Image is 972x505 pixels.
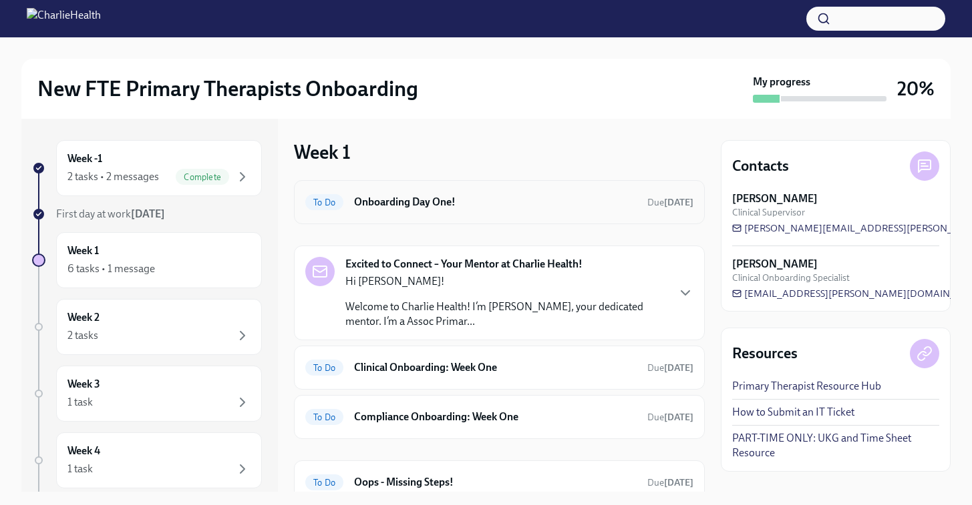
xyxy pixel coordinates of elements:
span: Clinical Supervisor [732,206,805,219]
span: Due [647,362,693,374]
span: To Do [305,478,343,488]
h6: Clinical Onboarding: Week One [354,360,637,375]
a: To DoClinical Onboarding: Week OneDue[DATE] [305,357,693,378]
h6: Onboarding Day One! [354,195,637,209]
strong: [DATE] [131,207,165,220]
a: Week 22 tasks [32,299,262,355]
img: CharlieHealth [27,8,101,29]
div: 2 tasks [67,328,98,343]
a: Primary Therapist Resource Hub [732,379,881,394]
strong: [DATE] [664,197,693,208]
h6: Week -1 [67,151,102,166]
span: To Do [305,412,343,422]
a: PART-TIME ONLY: UKG and Time Sheet Resource [732,431,939,460]
span: October 8th, 2025 10:00 [647,196,693,209]
a: How to Submit an IT Ticket [732,405,854,420]
div: 1 task [67,462,93,476]
h6: Week 4 [67,444,100,458]
h6: Week 3 [67,377,100,392]
h6: Week 1 [67,243,99,258]
p: Welcome to Charlie Health! I’m [PERSON_NAME], your dedicated mentor. I’m a Assoc Primar... [345,300,667,329]
div: 6 tasks • 1 message [67,262,155,276]
strong: Excited to Connect – Your Mentor at Charlie Health! [345,257,583,272]
a: Week -12 tasks • 2 messagesComplete [32,140,262,196]
a: To DoOops - Missing Steps!Due[DATE] [305,472,693,493]
span: Due [647,477,693,488]
div: 2 tasks • 2 messages [67,169,159,184]
h3: Week 1 [294,140,351,164]
span: Due [647,197,693,208]
span: October 10th, 2025 10:00 [647,476,693,489]
h2: New FTE Primary Therapists Onboarding [37,75,418,102]
strong: [DATE] [664,477,693,488]
h4: Contacts [732,156,789,176]
p: Hi [PERSON_NAME]! [345,274,667,289]
a: To DoOnboarding Day One!Due[DATE] [305,191,693,213]
h6: Week 2 [67,310,100,325]
strong: [PERSON_NAME] [732,257,818,272]
div: 1 task [67,395,93,410]
span: To Do [305,363,343,373]
span: October 12th, 2025 10:00 [647,362,693,374]
h6: Compliance Onboarding: Week One [354,410,637,424]
a: Week 31 task [32,366,262,422]
strong: [DATE] [664,412,693,423]
span: To Do [305,197,343,207]
span: First day at work [56,207,165,220]
span: Clinical Onboarding Specialist [732,272,850,284]
a: First day at work[DATE] [32,207,262,221]
strong: [DATE] [664,362,693,374]
span: October 12th, 2025 10:00 [647,411,693,424]
a: Week 41 task [32,432,262,488]
h3: 20% [897,77,935,101]
a: To DoCompliance Onboarding: Week OneDue[DATE] [305,406,693,428]
span: Due [647,412,693,423]
h4: Resources [732,344,798,364]
strong: [PERSON_NAME] [732,191,818,206]
h6: Oops - Missing Steps! [354,475,637,490]
span: Complete [176,172,229,182]
strong: My progress [753,75,810,89]
a: Week 16 tasks • 1 message [32,232,262,288]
